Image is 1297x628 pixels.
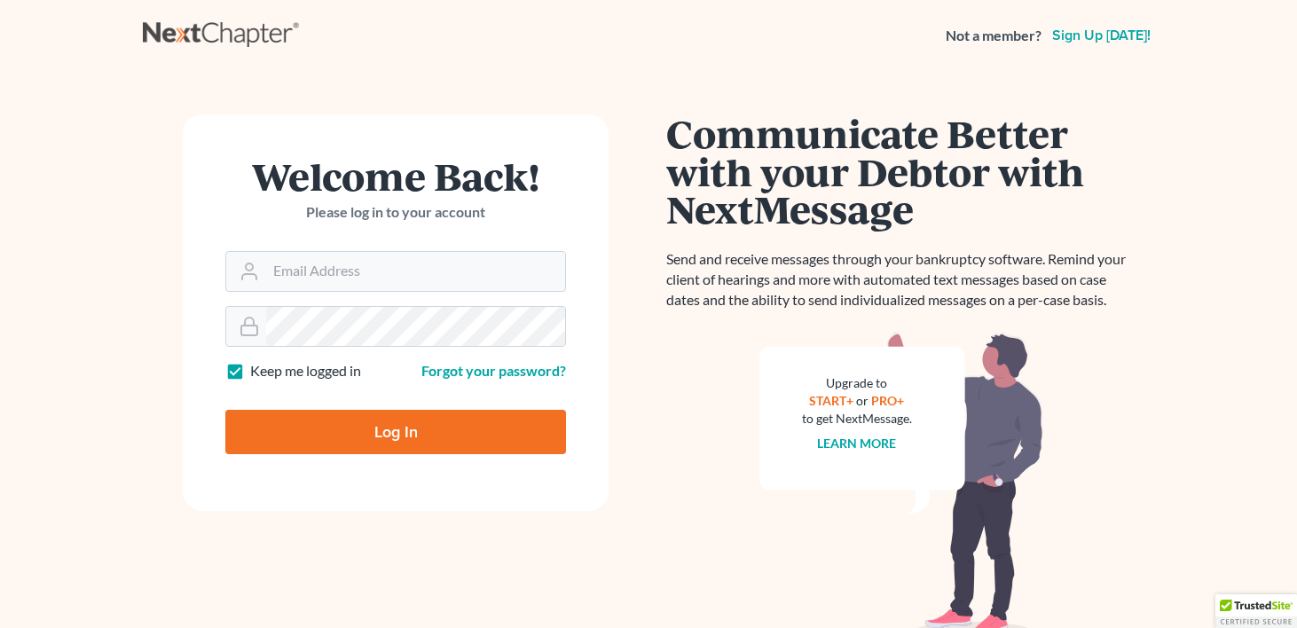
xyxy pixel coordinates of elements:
h1: Welcome Back! [225,157,566,195]
label: Keep me logged in [250,361,361,381]
p: Send and receive messages through your bankruptcy software. Remind your client of hearings and mo... [666,249,1136,310]
span: or [857,393,869,408]
h1: Communicate Better with your Debtor with NextMessage [666,114,1136,228]
input: Email Address [266,252,565,291]
a: PRO+ [872,393,905,408]
a: Learn more [818,436,897,451]
strong: Not a member? [946,26,1042,46]
div: to get NextMessage. [802,410,912,428]
a: Sign up [DATE]! [1049,28,1154,43]
p: Please log in to your account [225,202,566,223]
a: START+ [810,393,854,408]
input: Log In [225,410,566,454]
div: Upgrade to [802,374,912,392]
a: Forgot your password? [421,362,566,379]
div: TrustedSite Certified [1215,594,1297,628]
